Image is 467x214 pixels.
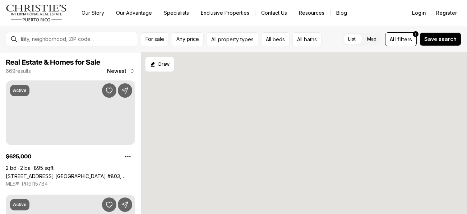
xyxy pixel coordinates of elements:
[293,8,330,18] a: Resources
[342,33,361,46] label: List
[176,36,199,42] span: Any price
[6,173,135,179] a: 5757 AVE. ISLA VERDE #803, CAROLINA PR, 00979
[255,8,293,18] button: Contact Us
[195,8,255,18] a: Exclusive Properties
[102,197,116,212] button: Save Property: 824 CALLE MOLUCAS
[13,202,27,208] p: Active
[390,36,396,43] span: All
[424,36,457,42] span: Save search
[412,10,426,16] span: Login
[385,32,417,46] button: Allfilters1
[261,32,290,46] button: All beds
[103,64,139,78] button: Newest
[102,83,116,98] button: Save Property: 5757 AVE. ISLA VERDE #803
[121,149,135,164] button: Property options
[6,68,31,74] p: 669 results
[172,32,204,46] button: Any price
[6,59,100,66] span: Real Estate & Homes for Sale
[330,8,353,18] a: Blog
[110,8,158,18] a: Our Advantage
[141,32,169,46] button: For sale
[415,31,416,37] span: 1
[207,32,258,46] button: All property types
[107,68,126,74] span: Newest
[145,57,174,72] button: Start drawing
[361,33,382,46] label: Map
[145,36,164,42] span: For sale
[397,36,412,43] span: filters
[76,8,110,18] a: Our Story
[432,6,461,20] button: Register
[13,88,27,93] p: Active
[408,6,430,20] button: Login
[158,8,195,18] a: Specialists
[292,32,322,46] button: All baths
[6,4,67,22] img: logo
[420,32,461,46] button: Save search
[436,10,457,16] span: Register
